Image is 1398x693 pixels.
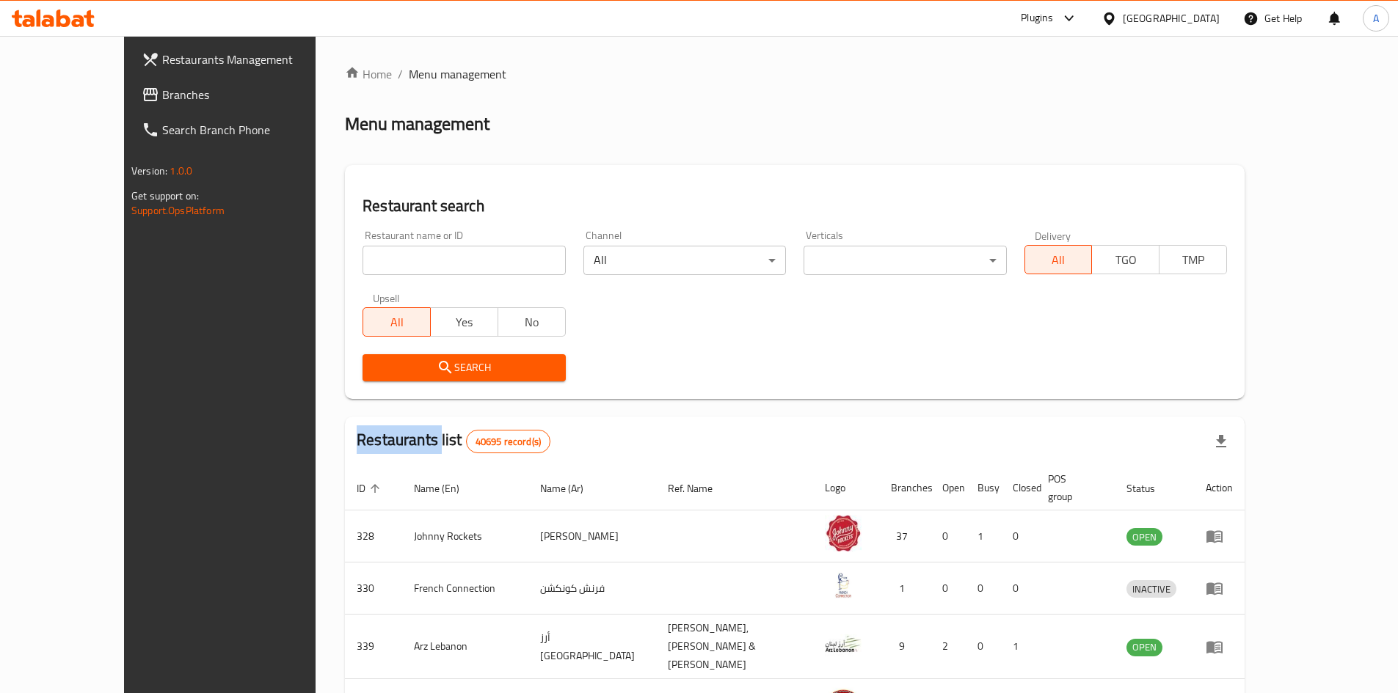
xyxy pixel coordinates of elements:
td: Arz Lebanon [402,615,528,679]
img: Johnny Rockets [825,515,862,551]
span: Get support on: [131,186,199,205]
span: 1.0.0 [170,161,192,180]
label: Upsell [373,293,400,303]
span: INACTIVE [1126,581,1176,598]
button: All [1024,245,1093,274]
th: Logo [813,466,879,510]
button: TMP [1159,245,1227,274]
td: 330 [345,562,402,615]
a: Support.OpsPlatform [131,201,225,220]
div: Total records count [466,430,550,453]
td: 37 [879,510,931,562]
span: TMP [1165,249,1221,271]
span: Menu management [409,65,506,83]
td: 339 [345,615,402,679]
li: / [398,65,403,83]
span: No [504,312,560,333]
span: Yes [437,312,492,333]
td: 0 [966,562,1001,615]
a: Branches [130,77,357,112]
td: 1 [1001,615,1036,679]
div: [GEOGRAPHIC_DATA] [1123,10,1220,26]
th: Busy [966,466,1001,510]
th: Closed [1001,466,1036,510]
img: French Connection [825,567,862,604]
span: Status [1126,480,1174,497]
th: Branches [879,466,931,510]
button: TGO [1091,245,1159,274]
button: Yes [430,307,498,337]
button: No [498,307,566,337]
span: 40695 record(s) [467,435,550,449]
span: Name (Ar) [540,480,602,497]
span: Search Branch Phone [162,121,346,139]
span: TGO [1098,249,1154,271]
button: Search [363,354,565,381]
div: INACTIVE [1126,580,1176,598]
h2: Restaurant search [363,195,1227,217]
td: 0 [966,615,1001,679]
span: ID [357,480,385,497]
div: ​ [804,246,1006,275]
div: Menu [1206,579,1233,597]
span: OPEN [1126,639,1162,656]
td: فرنش كونكشن [528,562,656,615]
td: 0 [1001,562,1036,615]
span: Branches [162,86,346,103]
div: Export file [1204,424,1239,459]
td: Johnny Rockets [402,510,528,562]
td: 0 [1001,510,1036,562]
div: Plugins [1021,10,1053,27]
th: Open [931,466,966,510]
td: 1 [879,562,931,615]
span: Version: [131,161,167,180]
div: Menu [1206,527,1233,545]
span: Ref. Name [668,480,732,497]
span: Name (En) [414,480,478,497]
td: 0 [931,562,966,615]
button: All [363,307,431,337]
a: Restaurants Management [130,42,357,77]
td: 2 [931,615,966,679]
td: أرز [GEOGRAPHIC_DATA] [528,615,656,679]
span: OPEN [1126,529,1162,546]
img: Arz Lebanon [825,626,862,662]
h2: Menu management [345,112,489,136]
span: All [1031,249,1087,271]
span: POS group [1048,470,1097,505]
input: Search for restaurant name or ID.. [363,246,565,275]
td: 9 [879,615,931,679]
td: [PERSON_NAME],[PERSON_NAME] & [PERSON_NAME] [656,615,814,679]
div: OPEN [1126,639,1162,656]
label: Delivery [1035,230,1071,241]
span: A [1373,10,1379,26]
span: Restaurants Management [162,51,346,68]
span: Search [374,359,553,377]
td: French Connection [402,562,528,615]
nav: breadcrumb [345,65,1245,83]
a: Search Branch Phone [130,112,357,147]
td: 0 [931,510,966,562]
td: 1 [966,510,1001,562]
th: Action [1194,466,1245,510]
td: [PERSON_NAME] [528,510,656,562]
a: Home [345,65,392,83]
span: All [369,312,425,333]
td: 328 [345,510,402,562]
div: All [583,246,786,275]
div: Menu [1206,638,1233,656]
h2: Restaurants list [357,429,550,453]
div: OPEN [1126,528,1162,546]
